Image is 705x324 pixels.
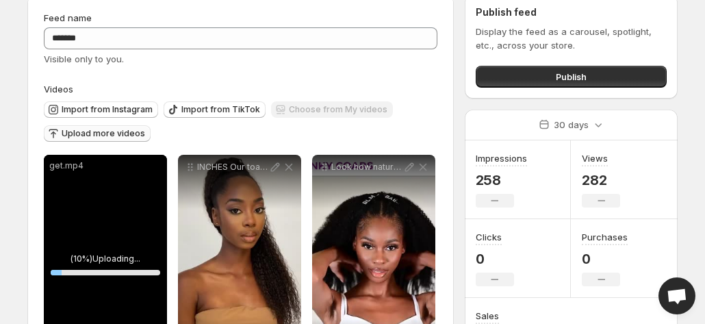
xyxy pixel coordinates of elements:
p: Look how natural our toallmyblackgirls Kinky Coarse U-Part Wig looks Shop now at toallmyblackgirls [331,162,402,173]
button: Import from TikTok [164,101,266,118]
span: Videos [44,84,73,95]
h3: Views [582,151,608,165]
button: Publish [476,66,667,88]
p: 30 days [554,118,589,132]
p: 0 [476,251,514,267]
p: 0 [582,251,628,267]
span: Feed name [44,12,92,23]
h3: Clicks [476,230,502,244]
p: 258 [476,172,527,188]
p: Display the feed as a carousel, spotlight, etc., across your store. [476,25,667,52]
p: INCHES Our toallmyblackgirls Kinky Curls Drawstring Ponytail is just hard to resist briellemodelm... [197,162,268,173]
span: Visible only to you. [44,53,124,64]
h2: Publish feed [476,5,667,19]
span: Import from TikTok [181,104,260,115]
h3: Impressions [476,151,527,165]
p: 282 [582,172,620,188]
button: Import from Instagram [44,101,158,118]
h3: Purchases [582,230,628,244]
p: get.mp4 [49,160,162,171]
h3: Sales [476,309,499,323]
span: Publish [556,70,587,84]
a: Open chat [658,277,695,314]
span: Import from Instagram [62,104,153,115]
